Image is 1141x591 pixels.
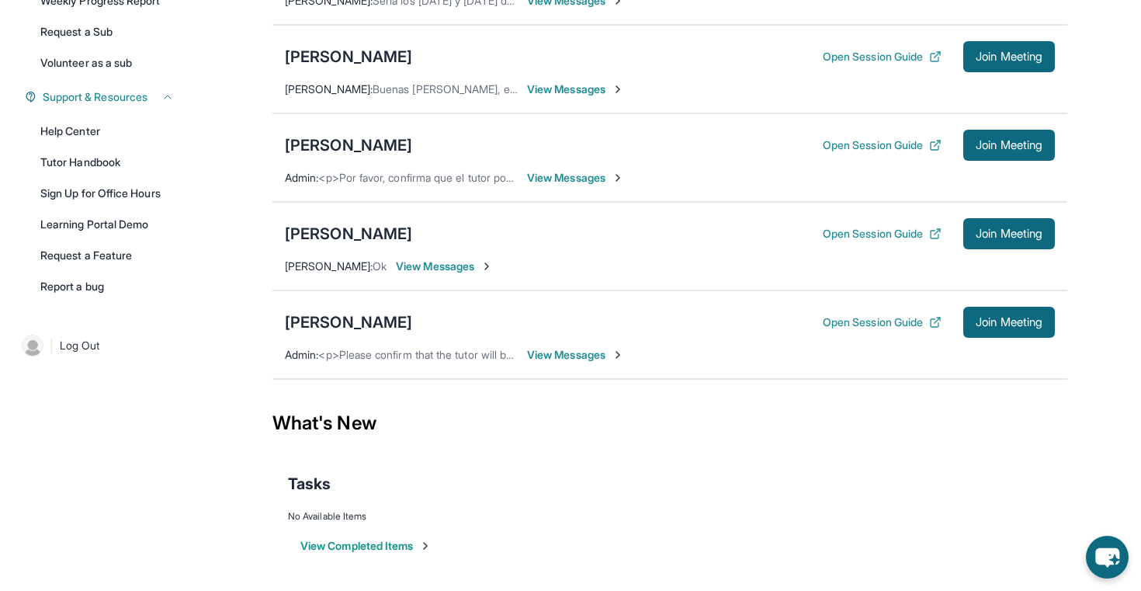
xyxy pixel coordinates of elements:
span: Tasks [288,473,331,495]
button: Join Meeting [963,130,1055,161]
span: <p>Por favor, confirma que el tutor podrá asistir a tu primera hora de reunión asignada antes de ... [318,171,893,184]
img: Chevron-Right [612,83,624,96]
span: View Messages [527,170,624,186]
span: Admin : [285,348,318,361]
img: user-img [22,335,43,356]
a: |Log Out [16,329,183,363]
span: Join Meeting [976,229,1042,238]
a: Sign Up for Office Hours [31,179,183,207]
img: Chevron-Right [612,349,624,361]
a: Tutor Handbook [31,148,183,176]
button: Open Session Guide [823,49,942,64]
a: Learning Portal Demo [31,210,183,238]
span: Join Meeting [976,141,1042,150]
span: View Messages [527,82,624,97]
button: Open Session Guide [823,315,942,330]
img: Chevron-Right [612,172,624,184]
div: No Available Items [288,510,1052,523]
span: View Messages [527,347,624,363]
div: [PERSON_NAME] [285,46,412,68]
button: Open Session Guide [823,137,942,153]
button: Join Meeting [963,218,1055,249]
a: Request a Sub [31,18,183,46]
span: Admin : [285,171,318,184]
div: [PERSON_NAME] [285,311,412,333]
button: Join Meeting [963,307,1055,338]
button: Open Session Guide [823,226,942,242]
a: Help Center [31,117,183,145]
span: Log Out [60,338,100,353]
span: Ok [373,259,387,273]
span: <p>Please confirm that the tutor will be able to attend your first assigned meeting time before j... [318,348,879,361]
span: Join Meeting [976,52,1042,61]
div: [PERSON_NAME] [285,223,412,245]
div: [PERSON_NAME] [285,134,412,156]
span: Join Meeting [976,318,1042,327]
a: Request a Feature [31,242,183,269]
span: Support & Resources [43,89,147,105]
button: chat-button [1086,536,1129,579]
button: View Completed Items [300,538,432,554]
button: Join Meeting [963,41,1055,72]
span: [PERSON_NAME] : [285,82,373,96]
span: [PERSON_NAME] : [285,259,373,273]
span: View Messages [396,259,493,274]
a: Report a bug [31,273,183,301]
span: | [50,336,54,355]
div: What's New [272,389,1067,457]
a: Volunteer as a sub [31,49,183,77]
img: Chevron-Right [480,260,493,273]
button: Support & Resources [36,89,174,105]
